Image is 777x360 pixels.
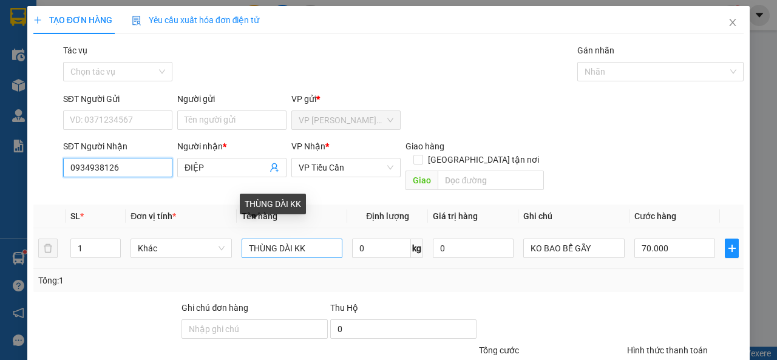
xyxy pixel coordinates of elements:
button: delete [38,239,58,258]
span: Giao hàng [405,141,444,151]
span: GIAO: [5,79,87,90]
span: plus [725,243,738,253]
span: VP [PERSON_NAME] ([GEOGRAPHIC_DATA]) - [5,24,113,47]
label: Gán nhãn [577,46,614,55]
span: CHÂN [65,66,91,77]
span: Khác [138,239,225,257]
span: close [728,18,738,27]
span: [GEOGRAPHIC_DATA] tận nơi [423,153,544,166]
p: NHẬN: [5,52,177,64]
input: Dọc đường [438,171,543,190]
span: TẠO ĐƠN HÀNG [33,15,112,25]
button: Close [716,6,750,40]
label: Hình thức thanh toán [627,345,708,355]
span: VP Nhận [291,141,325,151]
div: SĐT Người Gửi [63,92,172,106]
span: Tổng cước [479,345,519,355]
span: user-add [270,163,279,172]
span: Giá trị hàng [433,211,478,221]
span: SL [70,211,80,221]
span: Giao [405,171,438,190]
div: THÙNG DÀI KK [240,194,306,214]
span: Cước hàng [634,211,676,221]
span: Định lượng [366,211,409,221]
div: SĐT Người Nhận [63,140,172,153]
input: 0 [433,239,514,258]
div: Tổng: 1 [38,274,301,287]
div: Người gửi [177,92,287,106]
p: GỬI: [5,24,177,47]
button: plus [725,239,739,258]
span: kg [411,239,423,258]
input: Ghi chú đơn hàng [182,319,328,339]
input: Ghi Chú [523,239,625,258]
label: Ghi chú đơn hàng [182,303,248,313]
label: Tác vụ [63,46,87,55]
strong: BIÊN NHẬN GỬI HÀNG [41,7,141,18]
span: Yêu cầu xuất hóa đơn điện tử [132,15,260,25]
img: icon [132,16,141,25]
span: NHẬN BXMT [32,79,87,90]
span: 0933385909 - [5,66,91,77]
span: Thu Hộ [330,303,358,313]
span: VP Trần Phú (Hàng) [299,111,393,129]
th: Ghi chú [518,205,629,228]
span: VP Tiểu Cần [299,158,393,177]
span: VP [GEOGRAPHIC_DATA] [34,52,142,64]
span: plus [33,16,42,24]
input: VD: Bàn, Ghế [242,239,343,258]
div: VP gửi [291,92,401,106]
span: Đơn vị tính [131,211,176,221]
div: Người nhận [177,140,287,153]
